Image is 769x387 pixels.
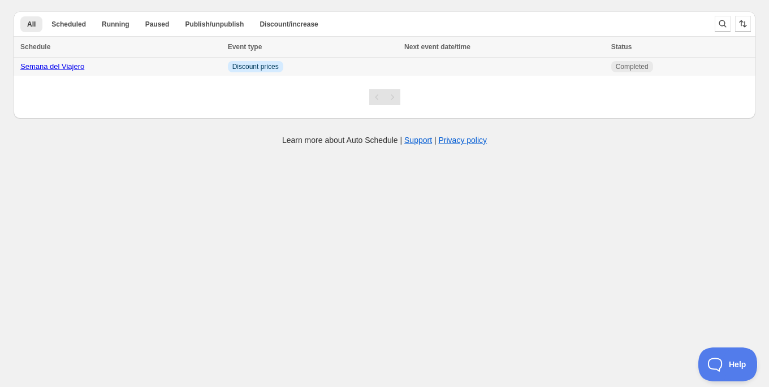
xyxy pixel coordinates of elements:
[27,20,36,29] span: All
[735,16,751,32] button: Sort the results
[616,62,649,71] span: Completed
[611,43,632,51] span: Status
[369,89,400,105] nav: Pagination
[228,43,262,51] span: Event type
[20,62,84,71] a: Semana del Viajero
[260,20,318,29] span: Discount/increase
[51,20,86,29] span: Scheduled
[102,20,129,29] span: Running
[185,20,244,29] span: Publish/unpublish
[439,136,487,145] a: Privacy policy
[404,43,470,51] span: Next event date/time
[232,62,279,71] span: Discount prices
[282,134,487,146] p: Learn more about Auto Schedule | |
[20,43,50,51] span: Schedule
[715,16,731,32] button: Search and filter results
[404,136,432,145] a: Support
[698,347,758,381] iframe: Toggle Customer Support
[145,20,170,29] span: Paused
